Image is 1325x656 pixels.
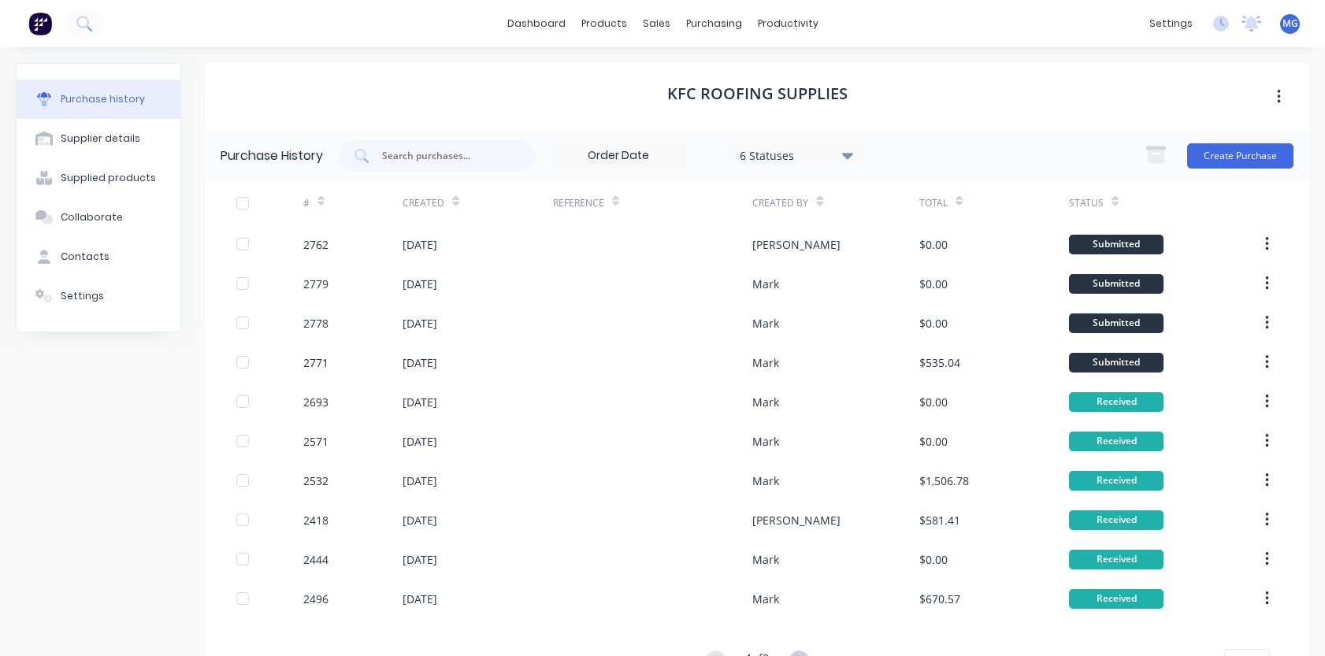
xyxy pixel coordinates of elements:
div: $535.04 [919,354,960,371]
div: Reference [553,196,604,210]
div: Mark [752,315,779,332]
div: Submitted [1069,235,1164,254]
div: [DATE] [403,354,437,371]
div: Created By [752,196,808,210]
div: Received [1069,471,1164,491]
div: $0.00 [919,236,948,253]
div: $0.00 [919,315,948,332]
button: Supplied products [17,158,180,198]
div: [PERSON_NAME] [752,236,841,253]
input: Order Date [552,144,685,168]
div: Purchase history [61,92,145,106]
div: Supplied products [61,171,156,185]
div: [DATE] [403,473,437,489]
div: 2418 [303,512,328,528]
div: Mark [752,276,779,292]
div: Mark [752,354,779,371]
div: [DATE] [403,512,437,528]
div: products [573,12,635,35]
div: Mark [752,591,779,607]
div: [DATE] [403,276,437,292]
button: Supplier details [17,119,180,158]
button: Contacts [17,237,180,276]
div: Submitted [1069,274,1164,294]
div: $1,506.78 [919,473,969,489]
div: Total [919,196,948,210]
div: [PERSON_NAME] [752,512,841,528]
div: Purchase History [221,146,323,165]
div: [DATE] [403,551,437,568]
div: Mark [752,394,779,410]
div: Created [403,196,444,210]
div: # [303,196,310,210]
div: Received [1069,589,1164,609]
h1: KFC Roofing Supplies [667,84,848,103]
div: 6 Statuses [740,146,852,163]
div: Received [1069,510,1164,530]
div: $0.00 [919,551,948,568]
div: Received [1069,392,1164,412]
div: Contacts [61,250,109,264]
div: 2444 [303,551,328,568]
button: Create Purchase [1187,143,1293,169]
div: 2778 [303,315,328,332]
div: [DATE] [403,394,437,410]
button: Settings [17,276,180,316]
div: $0.00 [919,394,948,410]
div: Received [1069,550,1164,569]
div: 2496 [303,591,328,607]
div: $581.41 [919,512,960,528]
div: 2762 [303,236,328,253]
div: 2779 [303,276,328,292]
div: Mark [752,473,779,489]
div: 2693 [303,394,328,410]
div: sales [635,12,678,35]
div: [DATE] [403,315,437,332]
div: Settings [61,289,104,303]
a: dashboard [499,12,573,35]
div: 2771 [303,354,328,371]
div: Mark [752,433,779,450]
div: $0.00 [919,433,948,450]
div: Received [1069,432,1164,451]
div: Submitted [1069,353,1164,372]
div: [DATE] [403,433,437,450]
img: Factory [28,12,52,35]
div: 2571 [303,433,328,450]
div: $670.57 [919,591,960,607]
div: Mark [752,551,779,568]
div: [DATE] [403,591,437,607]
div: Status [1069,196,1104,210]
div: Supplier details [61,132,140,146]
span: MG [1282,17,1298,31]
div: Collaborate [61,210,123,224]
div: purchasing [678,12,750,35]
div: 2532 [303,473,328,489]
div: productivity [750,12,826,35]
div: [DATE] [403,236,437,253]
button: Collaborate [17,198,180,237]
div: $0.00 [919,276,948,292]
div: settings [1141,12,1201,35]
div: Submitted [1069,313,1164,333]
input: Search purchases... [380,148,511,164]
button: Purchase history [17,80,180,119]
